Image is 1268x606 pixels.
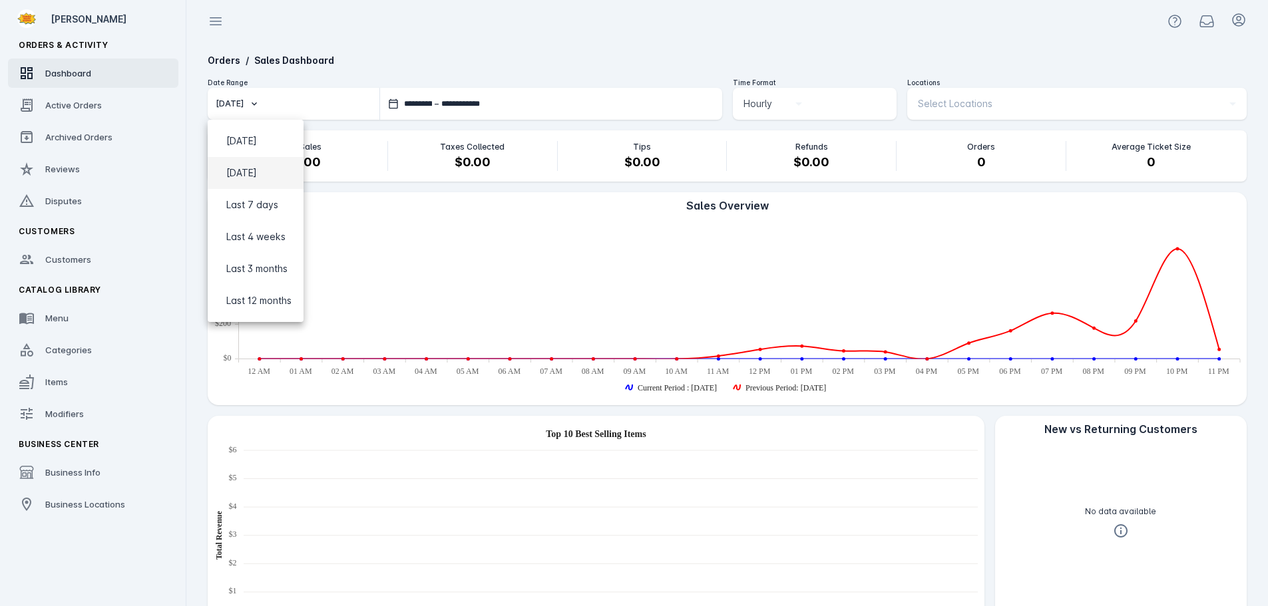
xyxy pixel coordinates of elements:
span: [DATE] [226,133,257,149]
span: Last 4 weeks [226,229,286,245]
span: Last 7 days [226,197,278,213]
span: [DATE] [226,165,257,181]
span: Last 12 months [226,293,292,309]
span: Last 3 months [226,261,288,277]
